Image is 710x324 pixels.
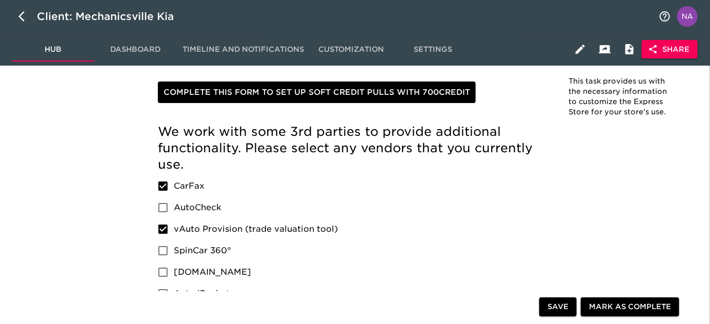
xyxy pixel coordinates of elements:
[617,37,642,62] button: Internal Notes and Comments
[581,297,679,316] button: Mark as Complete
[174,201,221,214] span: AutoCheck
[653,4,677,29] button: notifications
[37,8,188,25] div: Client: Mechanicsville Kia
[158,82,476,103] a: Complete this form to set up soft credit pulls with 700Credit
[547,300,569,313] span: Save
[174,245,231,257] span: SpinCar 360°
[398,43,468,56] span: Settings
[182,43,304,56] span: Timeline and Notifications
[642,40,698,59] button: Share
[174,266,251,278] span: [DOMAIN_NAME]
[100,43,170,56] span: Dashboard
[174,223,338,235] span: vAuto Provision (trade valuation tool)
[650,43,689,56] span: Share
[539,297,577,316] button: Save
[18,43,88,56] span: Hub
[589,300,671,313] span: Mark as Complete
[174,180,205,192] span: CarFax
[569,76,670,117] p: This task provides us with the necessary information to customize the Express Store for your stor...
[158,124,543,173] h5: We work with some 3rd parties to provide additional functionality. Please select any vendors that...
[316,43,386,56] span: Customization
[164,86,470,99] span: Complete this form to set up soft credit pulls with 700Credit
[677,6,698,27] img: Profile
[593,37,617,62] button: Client View
[174,288,230,300] span: Auto iPacket
[568,37,593,62] button: Edit Hub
